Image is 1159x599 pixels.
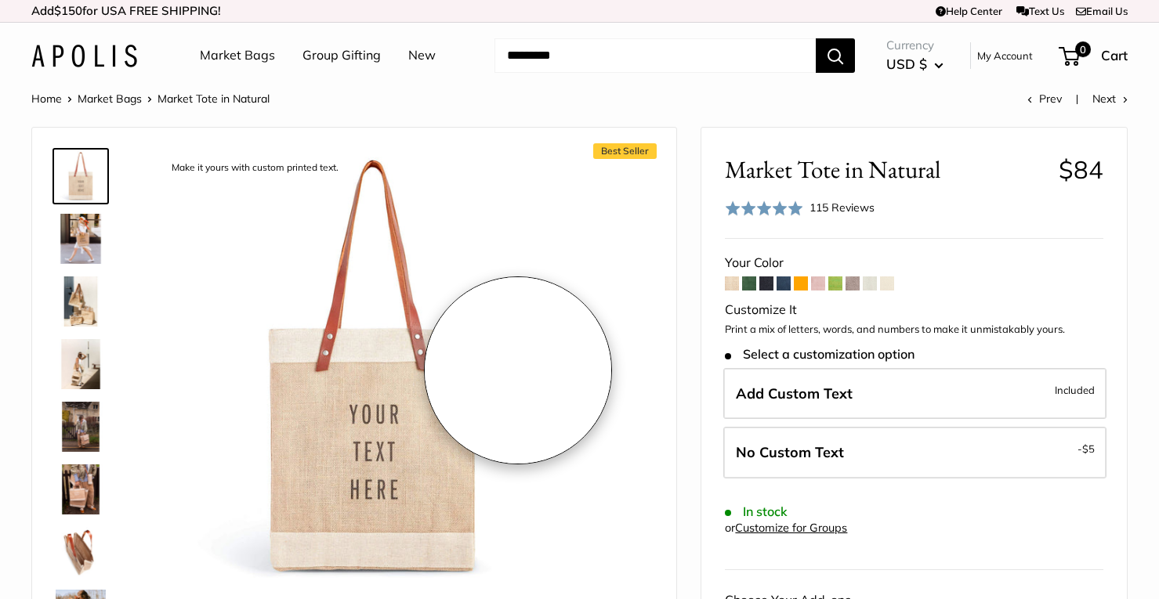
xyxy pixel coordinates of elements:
[56,527,106,577] img: description_Water resistant inner liner.
[54,3,82,18] span: $150
[1027,92,1062,106] a: Prev
[53,399,109,455] a: Market Tote in Natural
[1075,41,1091,57] span: 0
[816,38,855,73] button: Search
[1059,154,1103,185] span: $84
[53,461,109,518] a: Market Tote in Natural
[886,56,927,72] span: USD $
[302,44,381,67] a: Group Gifting
[31,92,62,106] a: Home
[725,504,787,519] span: In stock
[725,322,1103,337] p: Print a mix of letters, words, and numbers to make it unmistakably yours.
[1082,442,1095,455] span: $5
[56,214,106,264] img: Market Tote in Natural
[736,443,844,461] span: No Custom Text
[725,518,847,539] div: or
[1016,5,1064,17] a: Text Us
[725,251,1103,275] div: Your Color
[1092,92,1128,106] a: Next
[31,45,137,67] img: Apolis
[735,521,847,535] a: Customize for Groups
[1055,381,1095,399] span: Included
[56,464,106,514] img: Market Tote in Natural
[886,52,943,77] button: USD $
[593,143,657,159] span: Best Seller
[725,155,1046,184] span: Market Tote in Natural
[494,38,816,73] input: Search...
[1078,439,1095,458] span: -
[164,157,346,179] div: Make it yours with custom printed text.
[723,427,1106,478] label: Leave Blank
[886,34,943,56] span: Currency
[408,44,436,67] a: New
[158,92,270,106] span: Market Tote in Natural
[1060,43,1128,68] a: 0 Cart
[200,44,275,67] a: Market Bags
[736,384,853,402] span: Add Custom Text
[31,88,270,109] nav: Breadcrumb
[977,46,1033,65] a: My Account
[56,339,106,389] img: description_Effortless style that elevates every moment
[53,524,109,580] a: description_Water resistant inner liner.
[809,200,875,215] span: 115 Reviews
[56,402,106,452] img: Market Tote in Natural
[723,368,1106,420] label: Add Custom Text
[53,273,109,330] a: description_The Original Market bag in its 4 native styles
[725,298,1103,322] div: Customize It
[53,148,109,204] a: description_Make it yours with custom printed text.
[78,92,142,106] a: Market Bags
[53,336,109,392] a: description_Effortless style that elevates every moment
[56,151,106,201] img: description_Make it yours with custom printed text.
[1101,47,1128,63] span: Cart
[53,211,109,267] a: Market Tote in Natural
[1076,5,1128,17] a: Email Us
[936,5,1002,17] a: Help Center
[56,276,106,327] img: description_The Original Market bag in its 4 native styles
[158,151,589,583] img: description_Make it yours with custom printed text.
[725,347,914,362] span: Select a customization option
